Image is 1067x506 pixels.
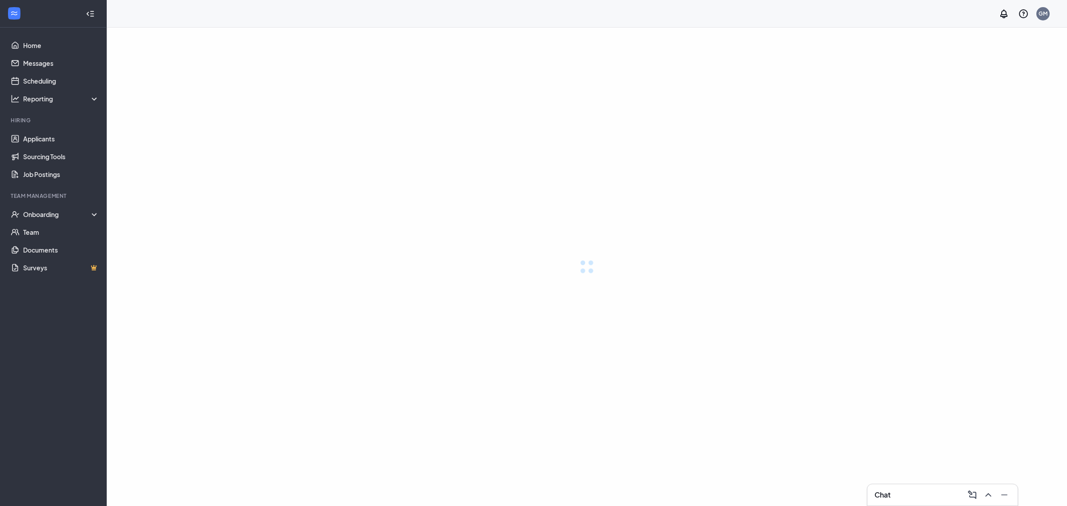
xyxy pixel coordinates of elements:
[996,488,1011,502] button: Minimize
[967,490,978,500] svg: ComposeMessage
[11,192,97,200] div: Team Management
[10,9,19,18] svg: WorkstreamLogo
[23,165,99,183] a: Job Postings
[999,8,1009,19] svg: Notifications
[23,36,99,54] a: Home
[983,490,994,500] svg: ChevronUp
[1039,10,1047,17] div: GM
[999,490,1010,500] svg: Minimize
[11,210,20,219] svg: UserCheck
[23,94,100,103] div: Reporting
[23,130,99,148] a: Applicants
[23,148,99,165] a: Sourcing Tools
[874,490,891,500] h3: Chat
[23,259,99,277] a: SurveysCrown
[23,241,99,259] a: Documents
[1018,8,1029,19] svg: QuestionInfo
[23,210,100,219] div: Onboarding
[980,488,995,502] button: ChevronUp
[23,54,99,72] a: Messages
[11,116,97,124] div: Hiring
[86,9,95,18] svg: Collapse
[23,223,99,241] a: Team
[23,72,99,90] a: Scheduling
[11,94,20,103] svg: Analysis
[964,488,979,502] button: ComposeMessage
